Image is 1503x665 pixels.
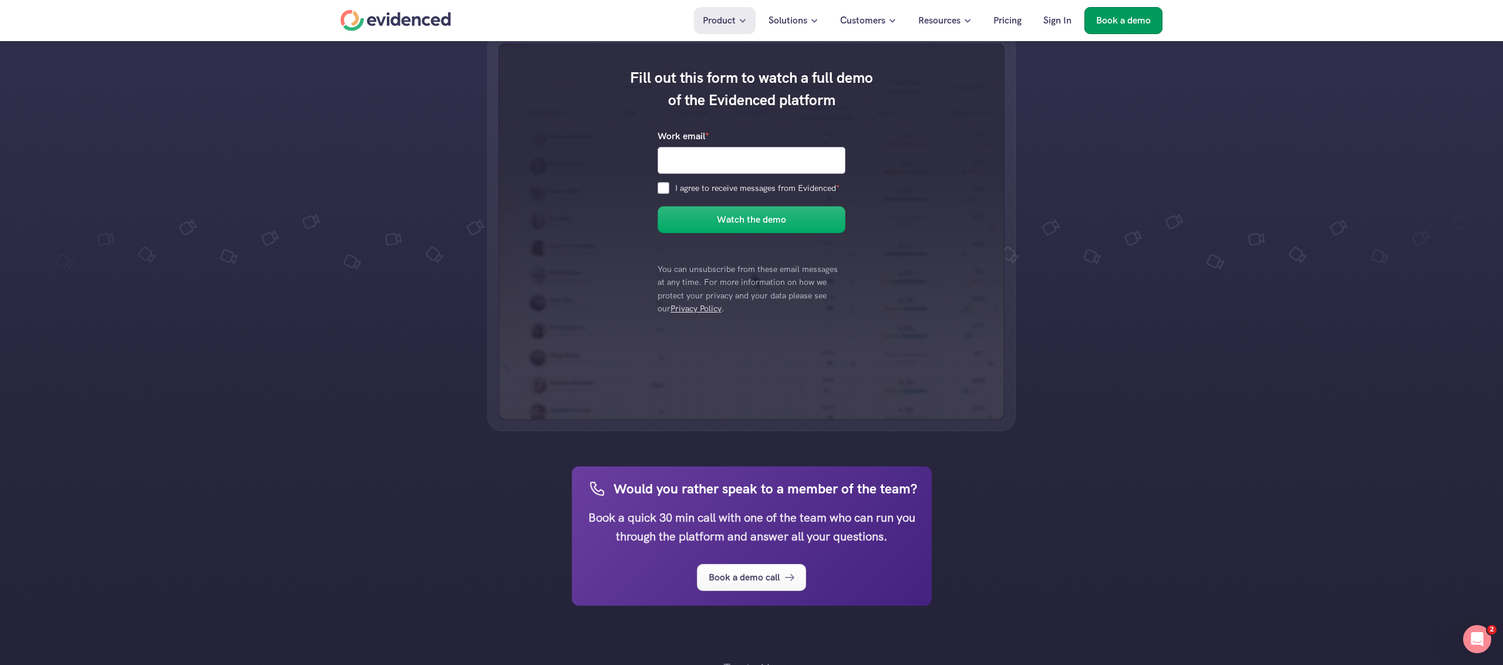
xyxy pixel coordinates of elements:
[675,181,845,194] p: I agree to receive messages from Evidenced
[918,13,961,28] p: Resources
[697,564,806,591] a: Book a demo call
[1096,13,1151,28] p: Book a demo
[1034,7,1080,34] a: Sign In
[840,13,885,28] p: Customers
[628,67,875,111] h4: Fill out this form to watch a full demo of the Evidenced platform
[993,13,1022,28] p: Pricing
[985,7,1030,34] a: Pricing
[658,182,669,194] input: I agree to receive messages from Evidenced*
[658,129,709,144] p: Work email
[341,10,451,31] a: Home
[703,13,736,28] p: Product
[1463,625,1491,653] iframe: Intercom live chat
[588,510,918,544] strong: Book a quick 30 min call with one of the team who can run you through the platform and answer all...
[769,13,807,28] p: Solutions
[614,479,917,498] h4: Would you rather speak to a member of the team?
[658,146,845,173] input: Work email*
[1487,625,1497,634] span: 2
[717,212,786,227] h6: Watch the demo
[658,263,845,315] p: You can unsubscribe from these email messages at any time. For more information on how we protect...
[658,206,845,233] button: Watch the demo
[1084,7,1162,34] a: Book a demo
[670,303,722,314] a: Privacy Policy
[709,570,780,585] p: Book a demo call
[1043,13,1071,28] p: Sign In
